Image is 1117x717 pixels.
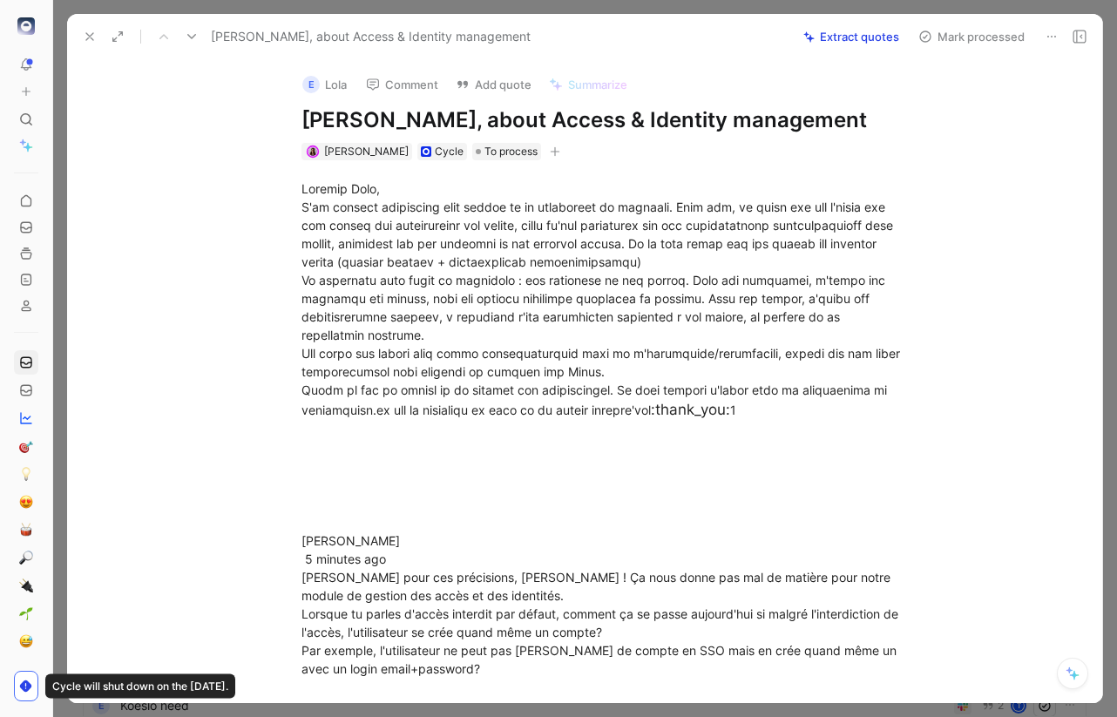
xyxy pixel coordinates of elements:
button: Mark processed [911,24,1032,49]
img: 💡 [19,467,33,481]
span: :thank_you: [651,401,730,418]
a: 😅 [14,629,38,653]
a: 🌱 [14,601,38,626]
span: [PERSON_NAME], about Access & Identity management [211,26,531,47]
a: 💡 [14,462,38,486]
span: Summarize [568,77,627,92]
img: avatar [308,146,317,156]
span: To process [484,143,538,160]
button: Summarize [541,72,635,97]
img: 🎯 [19,439,33,453]
h1: [PERSON_NAME], about Access & Identity management [301,106,904,134]
img: 🔌 [19,578,33,592]
button: elba [14,14,38,38]
img: elba [17,17,35,35]
img: 🥁 [19,523,33,537]
div: To process [472,143,541,160]
img: 😍 [19,495,33,509]
button: Extract quotes [795,24,907,49]
img: 🔎 [19,551,33,565]
div: Cycle will shut down on the [DATE]. [45,674,235,699]
button: Add quote [448,72,539,97]
button: eLola [294,71,355,98]
a: 🥁 [14,517,38,542]
span: [PERSON_NAME] [324,145,409,158]
div: e [302,76,320,93]
a: 😍 [14,490,38,514]
a: 🎯 [14,434,38,458]
div: 🎯💡😍🥁🔎🔌🌱😅 [14,332,38,653]
button: Comment [358,72,446,97]
img: 😅 [19,634,33,648]
a: 🔌 [14,573,38,598]
div: Cycle [435,143,464,160]
img: 🌱 [19,606,33,620]
a: 🔎 [14,545,38,570]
